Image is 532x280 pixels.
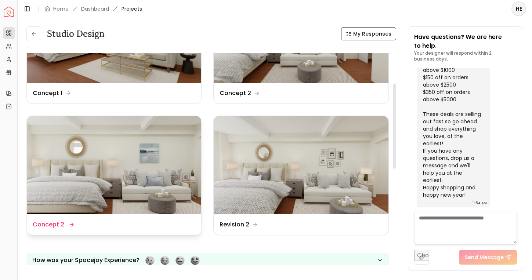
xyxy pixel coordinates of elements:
[512,2,525,15] span: HE
[473,199,487,207] div: 11:54 AM
[220,220,249,229] dd: Revision 2
[213,116,388,235] a: Revision 2Revision 2
[4,7,14,17] img: Spacejoy Logo
[26,116,202,235] a: Concept 2Concept 2
[26,253,389,268] button: How was your Spacejoy Experience?Feeling terribleFeeling badFeeling goodFeeling awesome
[511,1,526,16] button: HE
[33,89,62,98] dd: Concept 1
[122,5,142,12] span: Projects
[414,50,517,62] p: Your designer will respond within 2 business days.
[414,33,517,50] p: Have questions? We are here to help.
[353,30,391,37] span: My Responses
[4,7,14,17] a: Spacejoy
[341,27,396,40] button: My Responses
[220,89,251,98] dd: Concept 2
[27,116,201,214] img: Concept 2
[81,5,109,12] a: Dashboard
[33,220,64,229] dd: Concept 2
[44,5,142,12] nav: breadcrumb
[53,5,69,12] a: Home
[47,28,105,40] h3: Studio Design
[32,256,140,265] p: How was your Spacejoy Experience?
[214,116,388,214] img: Revision 2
